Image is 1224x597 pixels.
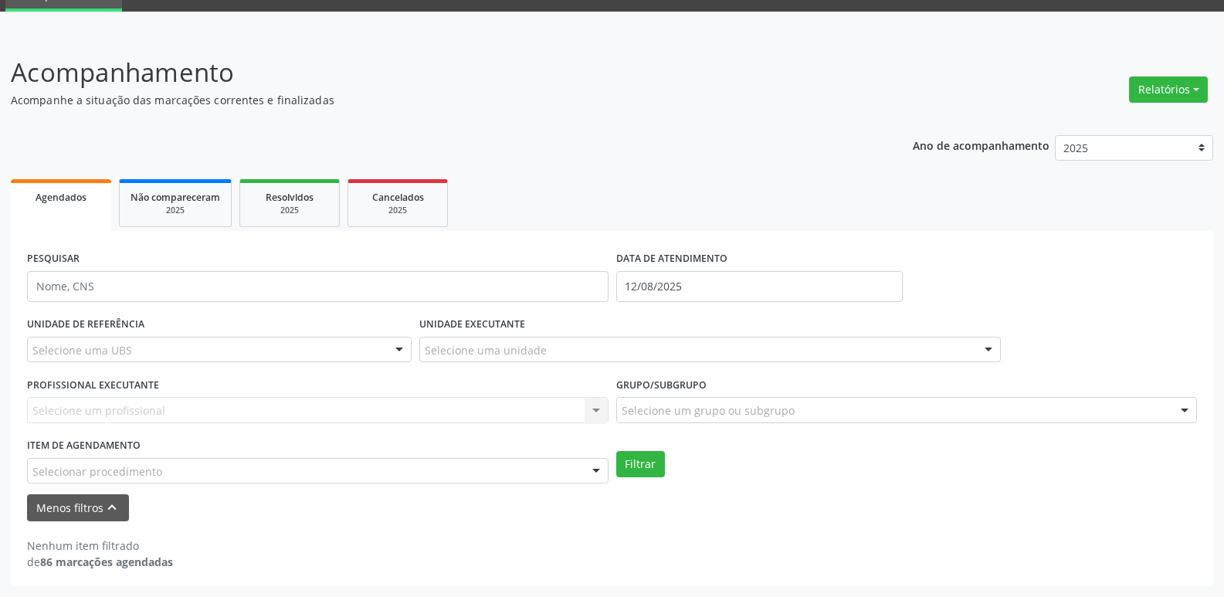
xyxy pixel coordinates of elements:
div: 2025 [359,205,436,216]
p: Acompanhe a situação das marcações correntes e finalizadas [11,92,853,108]
span: Cancelados [372,191,424,204]
label: UNIDADE EXECUTANTE [419,313,525,337]
span: Agendados [36,191,86,204]
i: keyboard_arrow_up [103,499,120,516]
button: Relatórios [1129,76,1208,103]
button: Menos filtroskeyboard_arrow_up [27,494,129,521]
div: 2025 [131,205,220,216]
button: Filtrar [616,451,665,477]
p: Ano de acompanhamento [913,135,1049,154]
span: Selecione uma UBS [32,342,132,358]
label: UNIDADE DE REFERÊNCIA [27,313,144,337]
div: de [27,554,173,570]
p: Acompanhamento [11,53,853,92]
label: PROFISSIONAL EXECUTANTE [27,373,159,397]
label: PESQUISAR [27,247,80,271]
input: Nome, CNS [27,271,609,302]
strong: 86 marcações agendadas [40,555,173,569]
div: 2025 [251,205,328,216]
span: Não compareceram [131,191,220,204]
span: Selecione uma unidade [425,342,547,358]
span: Selecione um grupo ou subgrupo [622,402,795,419]
span: Selecionar procedimento [32,463,162,480]
div: Nenhum item filtrado [27,538,173,554]
label: DATA DE ATENDIMENTO [616,247,727,271]
label: Item de agendamento [27,434,141,458]
input: Selecione um intervalo [616,271,903,302]
span: Resolvidos [266,191,314,204]
label: Grupo/Subgrupo [616,373,707,397]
